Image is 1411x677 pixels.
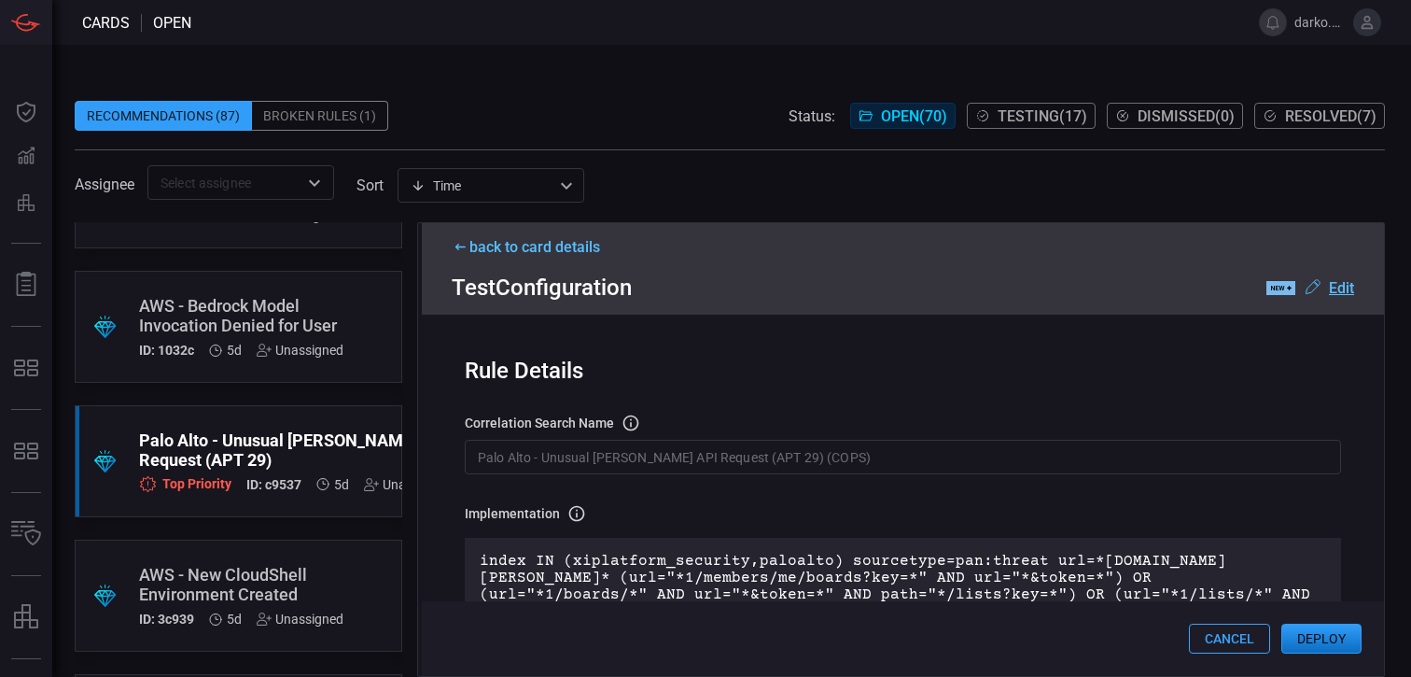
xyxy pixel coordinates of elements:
div: Unassigned [257,612,343,627]
span: darko.blagojevic [1294,15,1346,30]
div: Palo Alto - Unusual Trello API Request (APT 29) [139,430,451,470]
h3: Implementation [465,506,560,521]
button: Reports [4,262,49,307]
u: Edit [1329,279,1354,297]
div: Broken Rules (1) [252,101,388,131]
div: Rule Details [465,358,1341,384]
div: AWS - Bedrock Model Invocation Denied for User [139,296,343,335]
div: Recommendations (87) [75,101,252,131]
h3: correlation search Name [465,416,614,430]
h5: ID: 1032c [139,343,194,358]
button: Dashboard [4,90,49,134]
span: Oct 08, 2025 4:17 PM [334,477,349,492]
input: Select assignee [153,171,298,194]
span: Resolved ( 7 ) [1285,107,1376,125]
div: back to card details [452,238,1354,256]
div: Test Configuration [452,275,1354,301]
div: Time [411,176,554,195]
button: assets [4,595,49,640]
span: open [153,14,191,32]
span: Oct 08, 2025 4:17 PM [227,612,242,627]
span: Dismissed ( 0 ) [1138,107,1235,125]
div: AWS - New CloudShell Environment Created [139,565,343,604]
button: Detections [4,134,49,179]
h5: ID: 3c939 [139,612,194,627]
span: Status: [789,107,835,125]
button: MITRE - Detection Posture [4,429,49,473]
label: sort [356,176,384,194]
button: Cancel [1189,624,1270,654]
div: Unassigned [257,343,343,358]
div: Unassigned [364,477,451,492]
button: Resolved(7) [1254,103,1385,129]
button: Dismissed(0) [1107,103,1243,129]
button: Deploy [1281,624,1362,654]
button: Inventory [4,512,49,557]
button: Open(70) [850,103,956,129]
input: Correlation search name [465,440,1341,474]
button: Open [301,170,328,196]
div: Top Priority [139,475,231,493]
button: Testing(17) [967,103,1096,129]
span: Cards [82,14,130,32]
span: Oct 08, 2025 4:28 PM [227,343,242,358]
span: Assignee [75,176,134,193]
span: Testing ( 17 ) [998,107,1087,125]
button: Preventions [4,179,49,224]
button: MITRE - Exposures [4,346,49,390]
span: Open ( 70 ) [881,107,947,125]
h5: ID: c9537 [246,477,301,493]
p: index IN (xiplatform_security,paloalto) sourcetype=pan:threat url=*[DOMAIN_NAME][PERSON_NAME]* (u... [480,553,1326,670]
